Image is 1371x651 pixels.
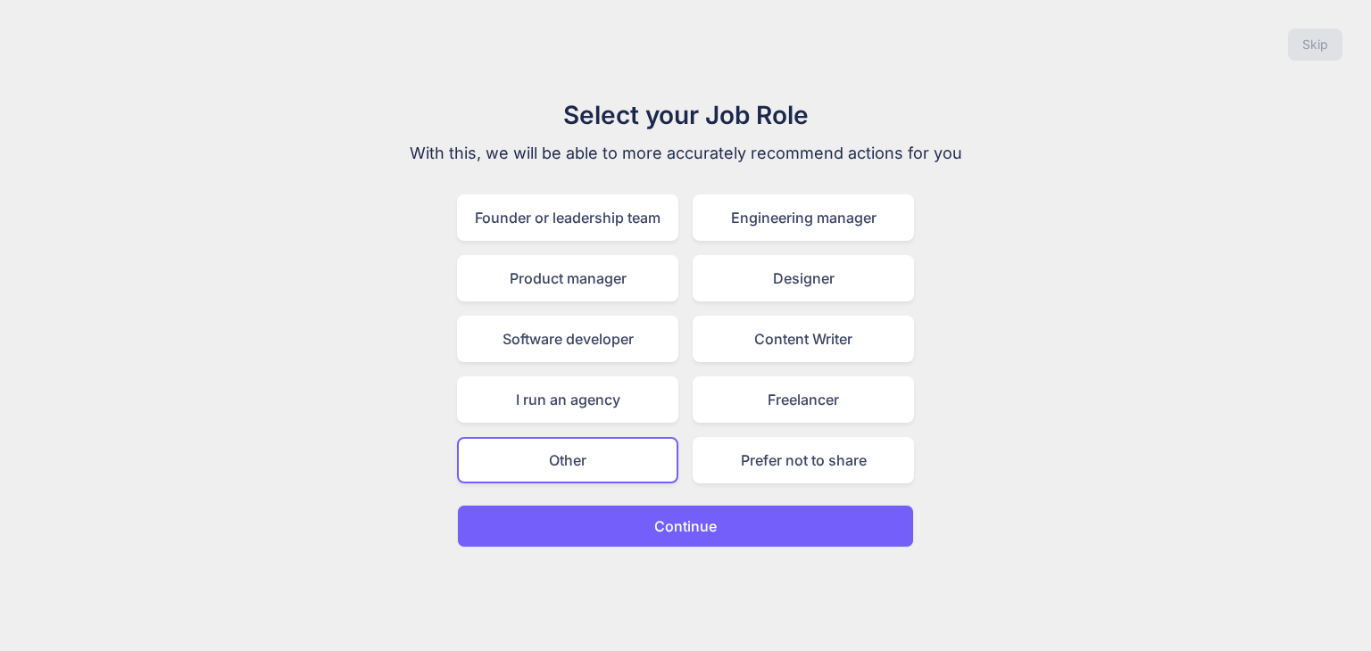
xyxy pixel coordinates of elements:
[693,316,914,362] div: Content Writer
[693,255,914,301] div: Designer
[386,96,985,134] h1: Select your Job Role
[457,194,678,241] div: Founder or leadership team
[654,515,717,537] p: Continue
[386,141,985,166] p: With this, we will be able to more accurately recommend actions for you
[457,505,914,548] button: Continue
[693,437,914,483] div: Prefer not to share
[457,316,678,362] div: Software developer
[457,437,678,483] div: Other
[693,376,914,423] div: Freelancer
[1288,29,1342,61] button: Skip
[693,194,914,241] div: Engineering manager
[457,376,678,423] div: I run an agency
[457,255,678,301] div: Product manager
